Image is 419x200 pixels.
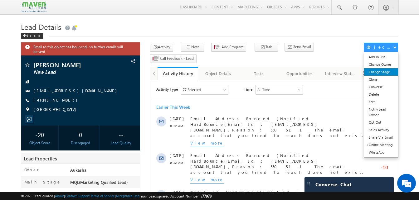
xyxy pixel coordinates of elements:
a: Share Via Email [364,134,398,141]
a: Notify Lead Owner [364,106,398,119]
a: Edit [364,98,398,106]
div: Back [21,33,43,39]
span: [DATE] [19,172,33,178]
span: 77978 [202,194,212,198]
span: [PERSON_NAME] [33,62,107,68]
div: Minimize live chat window [102,3,117,18]
span: Email to this object has bounced, no further emails will be sent [33,44,124,54]
span: 10:22 AM [19,80,38,85]
span: [PHONE_NUMBER] [33,97,80,103]
span: Your Leadsquared Account Number is [140,194,212,198]
span: Automation [55,145,85,150]
div: Tasks [244,70,274,77]
span: Added by on [80,132,139,139]
span: Time [94,5,102,14]
div: -20 [22,129,57,140]
span: Email Address Bounced (Notified HardBounce(EmailId : [EMAIL_ADDRESS][DOMAIN_NAME],Reason : 550 5.... [40,36,220,103]
div: Object Actions [367,44,393,50]
span: 10:22 AM [19,152,38,157]
span: [DATE] 10:22 AM [111,132,139,137]
span: © 2025 LeadSquared | | | | | [21,193,212,199]
span: 10:22 AM [19,117,38,122]
span: Send Email [293,44,311,50]
span: System [95,195,107,200]
div: Object Score [22,140,57,146]
div: Object Details [203,70,233,77]
button: Call Feedback - Lead [150,54,197,63]
span: Activity Type [6,5,28,14]
div: Disengaged [63,140,98,146]
a: Activity History [158,67,198,80]
a: Converse [364,83,398,91]
a: Terms of Service [90,194,115,198]
span: Add Program [222,44,243,50]
span: System [95,132,107,137]
a: Online Meeting [364,141,398,149]
div: Chat with us now [32,33,105,41]
div: Activity History [162,70,193,76]
a: About [55,194,64,198]
div: Webinar [69,191,140,200]
a: Opportunities [280,67,320,80]
span: View more [40,97,74,104]
a: Change Owner [364,61,398,68]
span: [DATE] [19,73,33,78]
span: [DATE] [19,145,33,150]
span: Lead Properties [24,155,57,162]
span: View more [40,60,74,67]
button: Task [255,43,278,52]
textarea: Type your message and hit 'Enter' [8,58,114,150]
span: New Lead [33,69,107,75]
span: [DATE] [19,109,33,115]
span: Call Feedback - Lead [160,56,194,61]
div: All Time [107,7,120,12]
img: d_60004797649_company_0_60004797649 [11,33,26,41]
span: Email Address Bounced (Notified HardBounce(EmailId : [EMAIL_ADDRESS][DOMAIN_NAME],Reason : 550 5.... [40,73,220,140]
a: Object Details [198,67,239,80]
a: Back [21,32,46,38]
a: Opt-Out [364,119,398,126]
div: by [PERSON_NAME]<[EMAIL_ADDRESS][DOMAIN_NAME]>. [40,145,221,166]
span: Welcome to the Executive MTech in VLSI Design - Your Journey Begins Now! [40,145,219,161]
a: Acceptable Use [116,194,139,198]
button: Note [181,43,204,52]
span: [GEOGRAPHIC_DATA] [33,107,79,113]
button: Add Program [211,43,246,52]
span: -10 [231,48,238,55]
span: Notified HardBounce(EmailId : [EMAIL_ADDRESS][DOMAIN_NAME],Reason : 550 5.1.1 The email account t... [40,172,221,194]
img: carter-drag [306,181,311,186]
em: Start Chat [85,155,113,164]
button: Activity [150,43,173,52]
a: Interview Status [320,67,361,80]
a: WhatsApp [364,149,398,156]
span: Converse - Chat [315,182,351,187]
img: Custom Logo [21,2,47,12]
span: [DATE] [19,36,33,41]
button: Object Actions [364,43,398,52]
label: Main Stage [24,179,61,185]
a: Sales Activity [364,126,398,134]
span: -10 [231,84,238,92]
div: -- [104,129,138,140]
span: Notified HardBounce(EmailId : [EMAIL_ADDRESS][DOMAIN_NAME],Reason : 550 5.1.1 The email account t... [40,109,221,131]
span: 10:22 AM [19,43,38,49]
a: Delete [364,91,398,98]
span: Sent email with subject [40,145,157,150]
a: Add To List [364,53,398,61]
span: 10:22 AM [19,179,38,185]
label: Owner [24,167,39,173]
div: Lead Quality [104,140,138,146]
span: Lead Details [21,22,61,32]
span: [EMAIL_ADDRESS][DOMAIN_NAME] [33,88,120,94]
span: View More [40,132,73,139]
a: Clone [364,76,398,83]
div: 0 [63,129,98,140]
a: Contact Support [65,194,90,198]
div: Earlier This Week [6,24,40,30]
div: MQL(Marketing Quaified Lead) [69,179,140,188]
a: Tasks [239,67,280,80]
div: Opportunities [285,70,314,77]
span: [DATE] 10:22 AM [111,195,139,200]
div: 77 Selected [33,7,51,12]
div: Sales Activity,Program,Email Bounced,Email Link Clicked,Email Marked Spam & 72 more.. [31,5,78,14]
